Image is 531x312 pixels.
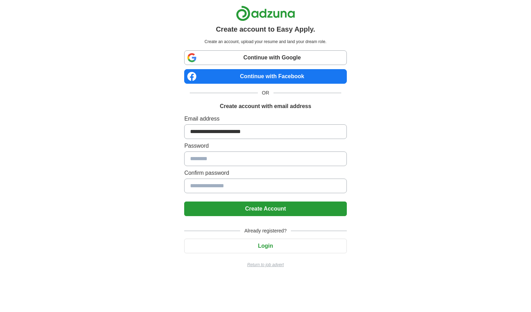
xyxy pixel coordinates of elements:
h1: Create account with email address [220,102,311,110]
img: Adzuna logo [236,6,295,21]
a: Continue with Google [184,50,346,65]
p: Create an account, upload your resume and land your dream role. [186,39,345,45]
a: Login [184,243,346,249]
span: OR [258,89,273,97]
button: Login [184,239,346,253]
h1: Create account to Easy Apply. [216,24,315,34]
span: Already registered? [240,227,291,235]
label: Email address [184,115,346,123]
label: Confirm password [184,169,346,177]
label: Password [184,142,346,150]
a: Return to job advert [184,262,346,268]
a: Continue with Facebook [184,69,346,84]
button: Create Account [184,202,346,216]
